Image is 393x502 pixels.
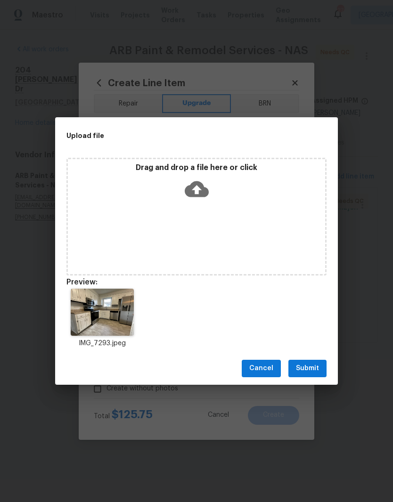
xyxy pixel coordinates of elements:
button: Cancel [242,360,281,377]
p: Drag and drop a file here or click [68,163,325,173]
h2: Upload file [66,130,284,141]
span: Cancel [249,363,273,374]
img: 2Q== [71,289,133,336]
span: Submit [296,363,319,374]
p: IMG_7293.jpeg [66,339,138,348]
button: Submit [288,360,327,377]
